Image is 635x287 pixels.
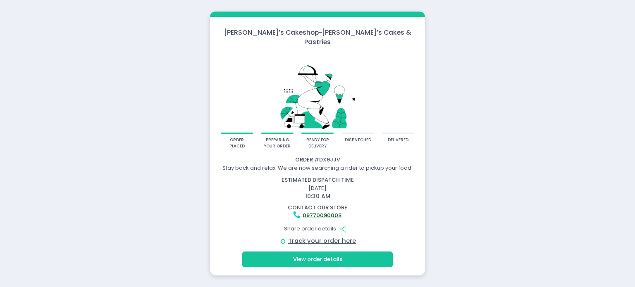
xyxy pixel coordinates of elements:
div: Stay back and relax. We are now searching a rider to pickup your food. [211,164,424,172]
div: [DATE] [206,176,429,201]
div: estimated dispatch time [211,176,424,184]
a: 09770090003 [303,211,341,219]
button: View order details [242,251,393,267]
a: Track your order here [288,237,356,245]
div: Order # DX9JJV [211,156,424,164]
div: Share order details [211,221,424,237]
div: dispatched [345,137,371,143]
div: order placed [224,137,251,149]
div: contact our store [211,204,424,212]
div: preparing your order [264,137,291,149]
div: [PERSON_NAME]’s Cakeshop - [PERSON_NAME]’s Cakes & Pastries [210,28,425,47]
div: delivered [388,137,408,143]
div: ready for delivery [304,137,331,149]
img: talkie [221,52,414,133]
span: 10:30 AM [305,192,330,200]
